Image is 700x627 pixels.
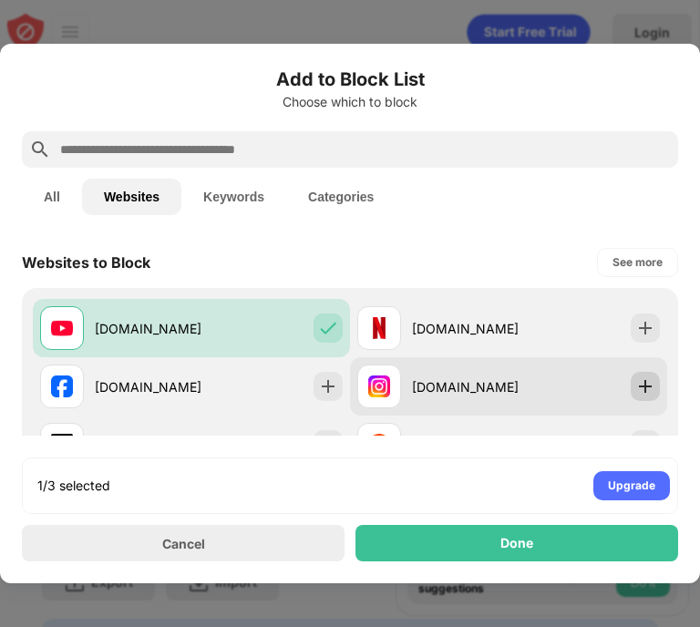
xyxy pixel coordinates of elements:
[162,536,205,551] div: Cancel
[368,434,390,456] img: favicons
[500,536,533,550] div: Done
[22,95,678,109] div: Choose which to block
[368,375,390,397] img: favicons
[612,253,663,272] div: See more
[51,434,73,456] img: favicons
[412,319,519,338] div: [DOMAIN_NAME]
[51,317,73,339] img: favicons
[412,436,519,455] div: [DOMAIN_NAME]
[22,253,150,272] div: Websites to Block
[22,66,678,93] h6: Add to Block List
[37,477,110,495] div: 1/3 selected
[608,477,655,495] div: Upgrade
[412,377,519,396] div: [DOMAIN_NAME]
[95,319,201,338] div: [DOMAIN_NAME]
[51,375,73,397] img: favicons
[181,179,286,215] button: Keywords
[29,139,51,160] img: search.svg
[95,377,201,396] div: [DOMAIN_NAME]
[368,317,390,339] img: favicons
[82,179,181,215] button: Websites
[22,179,82,215] button: All
[286,179,396,215] button: Categories
[95,436,201,455] div: [DOMAIN_NAME]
